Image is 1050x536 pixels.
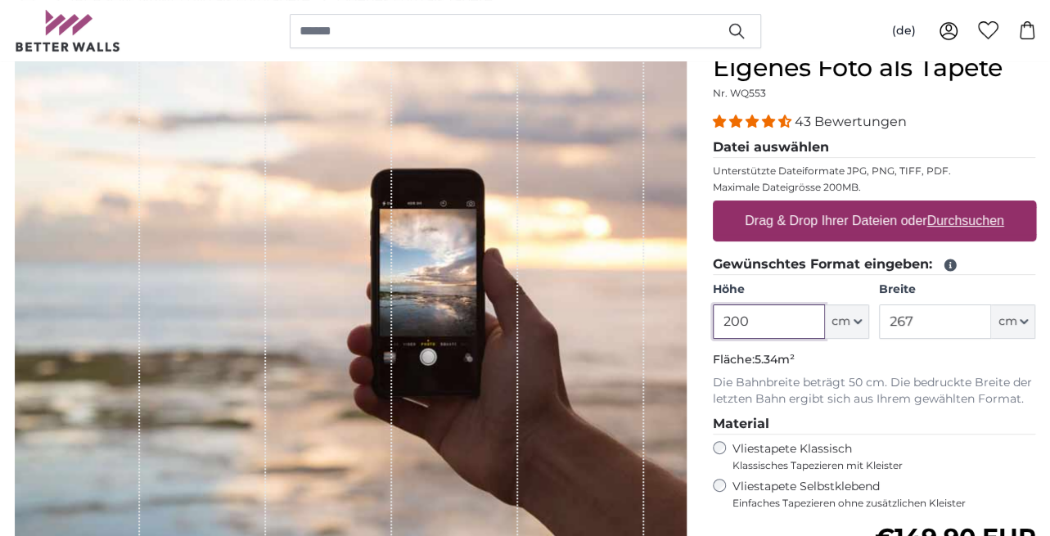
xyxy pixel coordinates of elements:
[15,10,121,52] img: Betterwalls
[738,205,1011,237] label: Drag & Drop Ihrer Dateien oder
[879,16,929,46] button: (de)
[991,304,1035,339] button: cm
[926,214,1003,227] u: Durchsuchen
[713,114,795,129] span: 4.40 stars
[732,459,1022,472] span: Klassisches Tapezieren mit Kleister
[795,114,907,129] span: 43 Bewertungen
[879,282,1035,298] label: Breite
[831,313,850,330] span: cm
[713,375,1036,408] p: Die Bahnbreite beträgt 50 cm. Die bedruckte Breite der letzten Bahn ergibt sich aus Ihrem gewählt...
[713,181,1036,194] p: Maximale Dateigrösse 200MB.
[825,304,869,339] button: cm
[732,479,1036,510] label: Vliestapete Selbstklebend
[732,441,1022,472] label: Vliestapete Klassisch
[998,313,1016,330] span: cm
[732,497,1036,510] span: Einfaches Tapezieren ohne zusätzlichen Kleister
[713,87,766,99] span: Nr. WQ553
[713,414,1036,435] legend: Material
[755,352,795,367] span: 5.34m²
[713,164,1036,178] p: Unterstützte Dateiformate JPG, PNG, TIFF, PDF.
[713,352,1036,368] p: Fläche:
[713,282,869,298] label: Höhe
[713,254,1036,275] legend: Gewünschtes Format eingeben:
[713,53,1036,83] h1: Eigenes Foto als Tapete
[713,137,1036,158] legend: Datei auswählen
